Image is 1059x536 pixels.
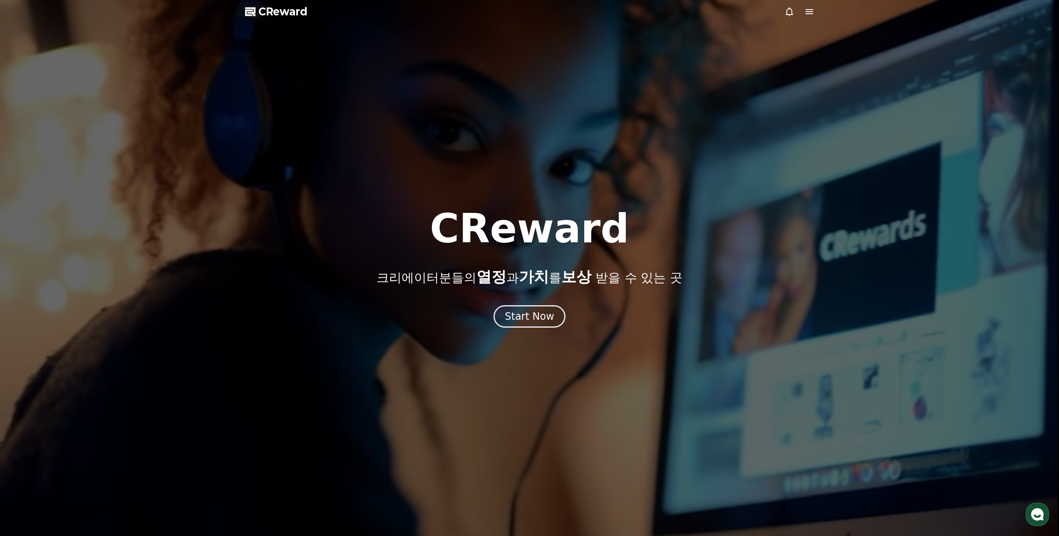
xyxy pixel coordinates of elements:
[377,269,682,285] p: 크리에이터분들의 과 를 받을 수 있는 곳
[76,277,86,283] span: 대화
[561,268,591,285] span: 보상
[430,209,629,249] h1: CReward
[245,5,308,18] a: CReward
[494,305,565,328] button: Start Now
[107,264,160,284] a: 설정
[505,310,554,323] div: Start Now
[26,276,31,283] span: 홈
[494,314,565,321] a: Start Now
[519,268,549,285] span: 가치
[258,5,308,18] span: CReward
[476,268,506,285] span: 열정
[129,276,139,283] span: 설정
[55,264,107,284] a: 대화
[2,264,55,284] a: 홈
